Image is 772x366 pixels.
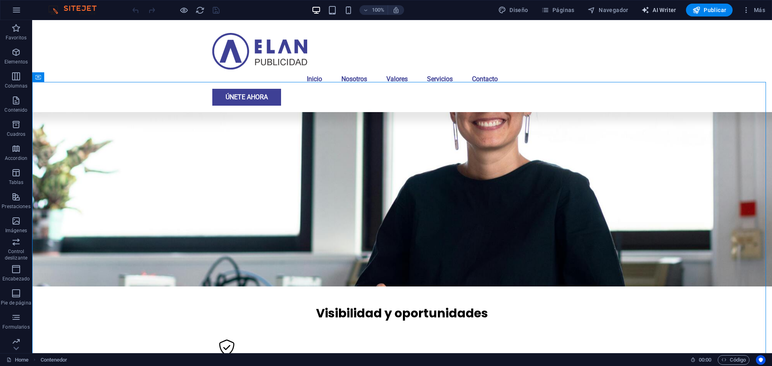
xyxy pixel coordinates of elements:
[538,4,578,16] button: Páginas
[584,4,632,16] button: Navegador
[41,355,68,365] span: Haz clic para seleccionar y doble clic para editar
[5,83,28,89] p: Columnas
[359,5,388,15] button: 100%
[495,4,532,16] button: Diseño
[690,355,712,365] h6: Tiempo de la sesión
[6,355,29,365] a: Haz clic para cancelar la selección y doble clic para abrir páginas
[756,355,766,365] button: Usercentrics
[704,357,706,363] span: :
[41,355,68,365] nav: breadcrumb
[686,4,733,16] button: Publicar
[699,355,711,365] span: 00 00
[718,355,749,365] button: Código
[587,6,628,14] span: Navegador
[392,6,400,14] i: Al redimensionar, ajustar el nivel de zoom automáticamente para ajustarse al dispositivo elegido.
[7,131,26,137] p: Cuadros
[372,5,384,15] h6: 100%
[498,6,528,14] span: Diseño
[2,203,30,210] p: Prestaciones
[9,179,24,186] p: Tablas
[1,300,31,306] p: Pie de página
[46,5,107,15] img: Editor Logo
[742,6,765,14] span: Más
[6,35,27,41] p: Favoritos
[739,4,768,16] button: Más
[5,227,27,234] p: Imágenes
[638,4,680,16] button: AI Writer
[5,155,27,162] p: Accordion
[541,6,575,14] span: Páginas
[179,5,189,15] button: Haz clic para salir del modo de previsualización y seguir editando
[2,324,29,330] p: Formularios
[195,5,205,15] button: reload
[641,6,676,14] span: AI Writer
[2,276,30,282] p: Encabezado
[692,6,727,14] span: Publicar
[4,107,27,113] p: Contenido
[195,6,205,15] i: Volver a cargar página
[4,59,28,65] p: Elementos
[721,355,746,365] span: Código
